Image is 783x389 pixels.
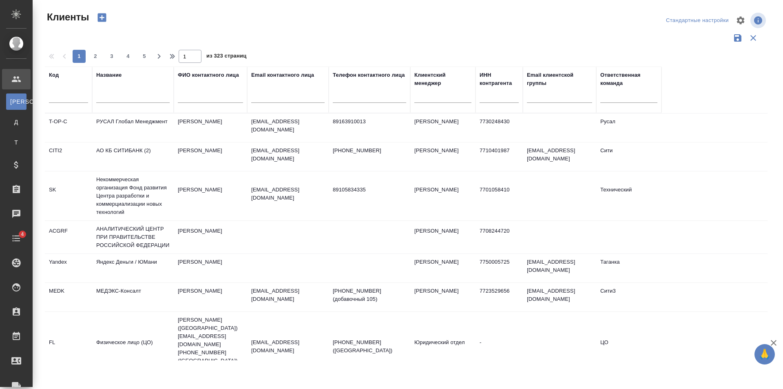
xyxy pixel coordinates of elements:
td: [PERSON_NAME] [410,182,476,210]
td: [PERSON_NAME] [410,113,476,142]
td: [PERSON_NAME] [410,223,476,251]
button: 4 [122,50,135,63]
div: Код [49,71,59,79]
td: [PERSON_NAME] [174,254,247,282]
td: [PERSON_NAME] [410,142,476,171]
span: Настроить таблицу [731,11,750,30]
span: 2 [89,52,102,60]
td: 7710401987 [476,142,523,171]
a: 4 [2,228,31,249]
span: Д [10,118,22,126]
td: ЦО [596,334,661,363]
td: Физическое лицо (ЦО) [92,334,174,363]
button: Сбросить фильтры [745,30,761,46]
button: 2 [89,50,102,63]
p: 89163910013 [333,118,406,126]
div: Клиентский менеджер [414,71,471,87]
td: [EMAIL_ADDRESS][DOMAIN_NAME] [523,142,596,171]
div: Email контактного лица [251,71,314,79]
td: [PERSON_NAME] [410,254,476,282]
p: [EMAIL_ADDRESS][DOMAIN_NAME] [251,338,325,355]
p: [EMAIL_ADDRESS][DOMAIN_NAME] [251,147,325,163]
td: Сити3 [596,283,661,311]
td: Таганка [596,254,661,282]
td: [PERSON_NAME] ([GEOGRAPHIC_DATA]) [EMAIL_ADDRESS][DOMAIN_NAME] [PHONE_NUMBER] ([GEOGRAPHIC_DATA])... [174,312,247,385]
button: Сохранить фильтры [730,30,745,46]
div: Ответственная команда [600,71,657,87]
p: [PHONE_NUMBER] (добавочный 105) [333,287,406,303]
td: CITI2 [45,142,92,171]
td: [EMAIL_ADDRESS][DOMAIN_NAME] [523,283,596,311]
td: Юридический отдел [410,334,476,363]
td: MEDK [45,283,92,311]
a: [PERSON_NAME] [6,93,27,110]
span: 🙏 [758,346,772,363]
span: [PERSON_NAME] [10,98,22,106]
p: [EMAIL_ADDRESS][DOMAIN_NAME] [251,118,325,134]
a: Д [6,114,27,130]
div: split button [664,14,731,27]
div: Название [96,71,122,79]
td: [PERSON_NAME] [174,223,247,251]
div: Телефон контактного лица [333,71,405,79]
td: [PERSON_NAME] [174,283,247,311]
p: [PHONE_NUMBER] ([GEOGRAPHIC_DATA]) [333,338,406,355]
td: Yandex [45,254,92,282]
div: ФИО контактного лица [178,71,239,79]
span: 3 [105,52,118,60]
td: РУСАЛ Глобал Менеджмент [92,113,174,142]
p: [EMAIL_ADDRESS][DOMAIN_NAME] [251,186,325,202]
td: 7701058410 [476,182,523,210]
p: [EMAIL_ADDRESS][DOMAIN_NAME] [251,287,325,303]
td: Некоммерческая организация Фонд развития Центра разработки и коммерциализации новых технологий [92,171,174,220]
a: Т [6,134,27,151]
div: Email клиентской группы [527,71,592,87]
td: - [476,334,523,363]
td: 7730248430 [476,113,523,142]
span: 5 [138,52,151,60]
span: из 323 страниц [206,51,246,63]
td: Технический [596,182,661,210]
td: Русал [596,113,661,142]
td: SK [45,182,92,210]
td: T-OP-C [45,113,92,142]
td: 7723529656 [476,283,523,311]
td: FL [45,334,92,363]
td: Яндекс Деньги / ЮМани [92,254,174,282]
button: Создать [92,11,112,24]
td: АО КБ СИТИБАНК (2) [92,142,174,171]
span: 4 [16,230,29,238]
td: АНАЛИТИЧЕСКИЙ ЦЕНТР ПРИ ПРАВИТЕЛЬСТВЕ РОССИЙСКОЙ ФЕДЕРАЦИИ [92,221,174,253]
td: Сити [596,142,661,171]
td: 7750005725 [476,254,523,282]
span: Клиенты [45,11,89,24]
td: МЕДЭКС-Консалт [92,283,174,311]
td: [PERSON_NAME] [174,182,247,210]
td: [PERSON_NAME] [174,113,247,142]
p: [PHONE_NUMBER] [333,147,406,155]
button: 5 [138,50,151,63]
button: 🙏 [754,344,775,365]
button: 3 [105,50,118,63]
div: ИНН контрагента [480,71,519,87]
td: [EMAIL_ADDRESS][DOMAIN_NAME] [523,254,596,282]
span: 4 [122,52,135,60]
td: [PERSON_NAME] [410,283,476,311]
p: 89105834335 [333,186,406,194]
td: 7708244720 [476,223,523,251]
span: Т [10,138,22,147]
td: ACGRF [45,223,92,251]
td: [PERSON_NAME] [174,142,247,171]
span: Посмотреть информацию [750,13,768,28]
